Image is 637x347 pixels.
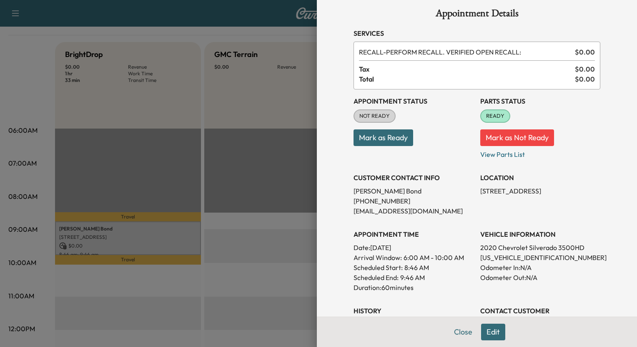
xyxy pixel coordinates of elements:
button: Mark as Not Ready [480,129,554,146]
span: NOT READY [354,112,395,120]
p: Duration: 60 minutes [354,283,474,292]
p: Odometer Out: N/A [480,273,600,283]
h3: Parts Status [480,96,600,106]
h3: VEHICLE INFORMATION [480,229,600,239]
h3: CONTACT CUSTOMER [480,306,600,316]
span: $ 0.00 [575,74,595,84]
h3: History [354,306,474,316]
span: $ 0.00 [575,47,595,57]
span: READY [481,112,509,120]
p: 9:46 AM [400,273,425,283]
p: 8:46 AM [404,263,429,273]
p: [US_VEHICLE_IDENTIFICATION_NUMBER] [480,253,600,263]
h3: CUSTOMER CONTACT INFO [354,173,474,183]
span: 6:00 AM - 10:00 AM [404,253,464,263]
p: Scheduled End: [354,273,399,283]
h3: APPOINTMENT TIME [354,229,474,239]
p: [EMAIL_ADDRESS][DOMAIN_NAME] [354,206,474,216]
button: Close [449,324,478,340]
h3: Services [354,28,600,38]
p: Arrival Window: [354,253,474,263]
span: PERFORM RECALL. VERIFIED OPEN RECALL: [359,47,572,57]
h3: LOCATION [480,173,600,183]
p: Odometer In: N/A [480,263,600,273]
p: View Parts List [480,146,600,159]
p: [PHONE_NUMBER] [354,196,474,206]
p: 2020 Chevrolet Silverado 3500HD [480,243,600,253]
p: [STREET_ADDRESS] [480,186,600,196]
h3: Appointment Status [354,96,474,106]
p: Date: [DATE] [354,243,474,253]
button: Edit [481,324,505,340]
p: [PERSON_NAME] Bond [354,186,474,196]
p: Scheduled Start: [354,263,403,273]
button: Mark as Ready [354,129,413,146]
h1: Appointment Details [354,8,600,22]
span: Tax [359,64,575,74]
span: $ 0.00 [575,64,595,74]
span: Total [359,74,575,84]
